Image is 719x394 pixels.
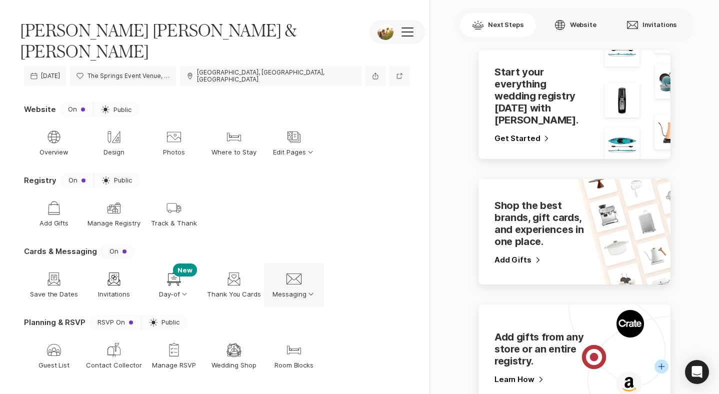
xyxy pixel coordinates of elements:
[84,334,144,378] a: Contact Collector
[39,218,69,227] p: Add Gifts
[180,66,362,86] a: [GEOGRAPHIC_DATA], [GEOGRAPHIC_DATA], [GEOGRAPHIC_DATA]
[46,271,62,287] div: Save the Dates
[204,121,264,165] a: Where to Stay
[494,375,544,384] div: Learn How
[460,13,536,37] button: Next Steps
[144,192,204,236] a: Track & Thank
[685,360,709,384] div: Open Intercom Messenger
[103,147,125,156] p: Design
[46,129,62,145] div: Overview
[494,199,586,247] h2: Shop the best brands, gift cards, and experiences in one place.
[46,200,62,216] div: Add Gifts
[151,218,197,227] p: Track & Thank
[152,360,196,369] p: Manage RSVP
[60,173,93,188] button: On
[166,129,182,145] div: Photos
[84,263,144,307] a: Invitations
[84,121,144,165] a: Design
[272,289,315,298] p: Messaging
[101,244,134,259] button: On
[20,20,353,62] span: [PERSON_NAME] [PERSON_NAME] & [PERSON_NAME]
[98,289,130,298] p: Invitations
[87,72,170,79] p: The Springs Event Venue, Hitching Post Trail, Anna, TX, USA
[93,102,139,117] a: Public
[519,173,555,194] a: Moments
[211,360,256,369] p: Wedding Shop
[24,317,85,327] p: Planning & RSVP
[106,342,122,358] div: Contact Collector
[86,360,141,369] p: Contact Collector
[494,255,541,264] div: Add Gifts
[60,102,93,117] button: On
[84,192,144,236] a: Manage Registry
[24,334,84,378] a: Guest List
[204,173,226,194] a: RSVP
[106,200,122,216] div: Manage Registry
[89,315,141,330] button: RSVP On
[286,271,302,287] div: Messaging
[478,179,670,284] div: Shop the best brands, gift cards, and experiences in one place.Add Gifts
[478,50,670,159] div: Start your everything wedding registry [DATE] with [PERSON_NAME].Get Started
[494,66,586,126] h2: Start your everything wedding registry [DATE] with [PERSON_NAME].
[24,175,56,185] p: Registry
[494,134,550,143] div: Get Started
[24,104,56,114] p: Website
[113,105,131,114] span: Public
[204,263,264,307] a: Thank You Cards
[226,271,242,287] div: Thank You Cards
[166,200,182,216] div: Track & Thank
[30,289,78,298] p: Save the Dates
[141,315,187,330] button: Public
[144,121,204,165] a: Photos
[614,13,689,37] button: Invitations
[24,192,84,236] a: Add Gifts
[204,334,264,378] a: Wedding Shop
[24,121,84,165] a: Overview
[365,66,385,86] button: Share event information
[494,331,586,367] h2: Add gifts from any store or an entire registry.
[106,271,122,287] div: Invitations
[264,334,324,378] a: Room Blocks
[166,271,182,287] div: Day-of
[432,173,464,194] a: Registry
[207,289,261,298] p: Thank You Cards
[159,289,189,298] p: Day-of
[93,173,140,188] button: Public
[211,147,256,156] p: Where to Stay
[87,218,140,227] p: Manage Registry
[273,147,315,156] p: Edit Pages
[226,342,242,358] div: Wedding Shop
[542,13,608,37] button: Website
[377,24,393,40] img: Event Photo
[226,129,242,145] div: Where to Stay
[70,66,175,86] a: The Springs Event Venue, [GEOGRAPHIC_DATA], [GEOGRAPHIC_DATA], [GEOGRAPHIC_DATA], [GEOGRAPHIC_DATA]
[24,263,84,307] a: Save the Dates
[41,72,60,79] span: [DATE]
[295,173,364,194] a: Accommodations
[173,263,197,276] p: New
[24,246,97,256] p: Cards & Messaging
[389,66,409,86] a: Preview website
[166,342,182,358] div: Manage RSVP
[161,318,179,326] span: Public
[106,129,122,145] div: Design
[165,173,188,194] a: Home
[264,263,324,307] button: Messaging
[480,173,503,194] a: Q & A
[38,360,70,369] p: Guest List
[242,173,279,194] a: Our Story
[337,199,383,221] a: Get the app
[286,342,302,358] div: Room Blocks
[380,173,416,194] a: Schedule
[286,129,302,145] div: Edit Pages
[114,176,132,184] span: Public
